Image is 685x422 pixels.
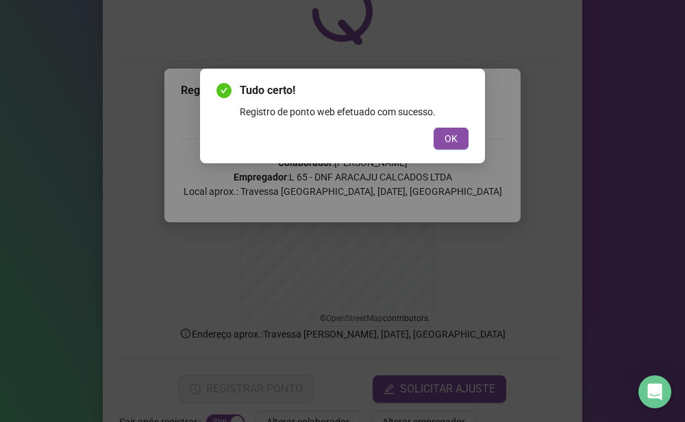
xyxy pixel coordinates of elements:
div: Registro de ponto web efetuado com sucesso. [240,104,469,119]
div: Open Intercom Messenger [638,375,671,408]
span: Tudo certo! [240,82,469,99]
span: OK [445,131,458,146]
button: OK [434,128,469,150]
span: check-circle [216,83,232,98]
